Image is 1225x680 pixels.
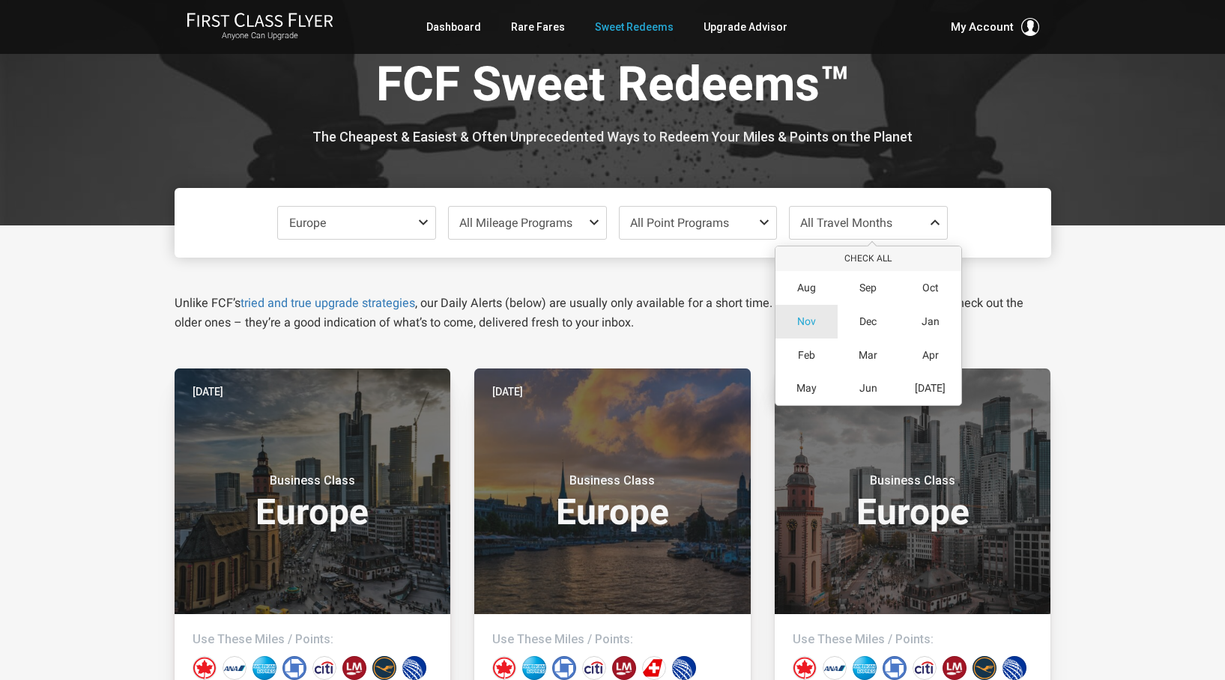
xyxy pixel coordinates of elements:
[859,382,877,395] span: Jun
[492,656,516,680] div: Air Canada miles
[1002,656,1026,680] div: United miles
[704,13,787,40] a: Upgrade Advisor
[672,656,696,680] div: United miles
[800,216,892,230] span: All Travel Months
[796,382,817,395] span: May
[282,656,306,680] div: Chase points
[922,282,939,294] span: Oct
[793,632,1033,647] h4: Use These Miles / Points:
[459,216,572,230] span: All Mileage Programs
[859,282,877,294] span: Sep
[522,656,546,680] div: Amex points
[883,656,907,680] div: Chase points
[252,656,276,680] div: Amex points
[312,656,336,680] div: Citi points
[797,282,816,294] span: Aug
[595,13,674,40] a: Sweet Redeems
[859,315,877,328] span: Dec
[859,349,877,362] span: Mar
[951,18,1014,36] span: My Account
[798,349,815,362] span: Feb
[775,246,961,271] button: Check All
[342,656,366,680] div: LifeMiles
[186,58,1040,116] h1: FCF Sweet Redeems™
[793,656,817,680] div: Air Canada miles
[219,473,406,488] small: Business Class
[642,656,666,680] div: Swiss miles
[193,656,217,680] div: Air Canada miles
[612,656,636,680] div: LifeMiles
[943,656,967,680] div: LifeMiles
[187,12,333,42] a: First Class FlyerAnyone Can Upgrade
[915,382,946,395] span: [DATE]
[951,18,1039,36] button: My Account
[973,656,996,680] div: Lufthansa miles
[175,294,1051,333] p: Unlike FCF’s , our Daily Alerts (below) are usually only available for a short time. Jump on thos...
[913,656,937,680] div: Citi points
[492,632,733,647] h4: Use These Miles / Points:
[823,656,847,680] div: All Nippon miles
[186,130,1040,145] h3: The Cheapest & Easiest & Often Unprecedented Ways to Redeem Your Miles & Points on the Planet
[793,473,1033,530] h3: Europe
[193,632,433,647] h4: Use These Miles / Points:
[223,656,246,680] div: All Nippon miles
[518,473,706,488] small: Business Class
[630,216,729,230] span: All Point Programs
[853,656,877,680] div: Amex points
[492,473,733,530] h3: Europe
[187,31,333,41] small: Anyone Can Upgrade
[193,383,223,400] time: [DATE]
[402,656,426,680] div: United miles
[819,473,1006,488] small: Business Class
[187,12,333,28] img: First Class Flyer
[552,656,576,680] div: Chase points
[289,216,326,230] span: Europe
[492,383,523,400] time: [DATE]
[426,13,481,40] a: Dashboard
[582,656,606,680] div: Citi points
[511,13,565,40] a: Rare Fares
[372,656,396,680] div: Lufthansa miles
[241,296,415,310] a: tried and true upgrade strategies
[922,315,940,328] span: Jan
[922,349,939,362] span: Apr
[797,315,816,328] span: Nov
[193,473,433,530] h3: Europe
